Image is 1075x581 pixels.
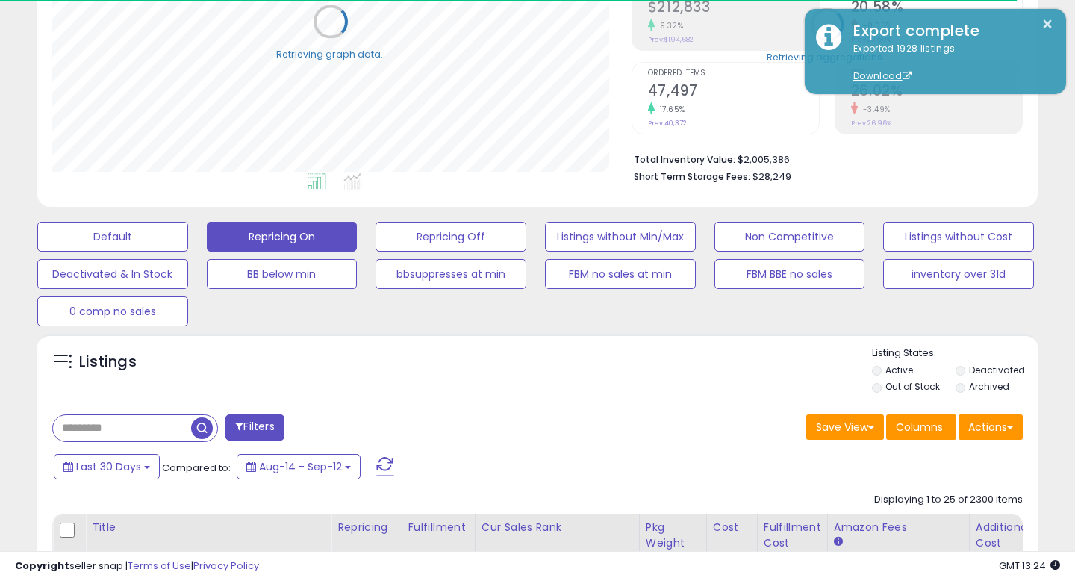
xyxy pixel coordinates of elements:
[37,296,188,326] button: 0 comp no sales
[853,69,912,82] a: Download
[37,259,188,289] button: Deactivated & In Stock
[883,259,1034,289] button: inventory over 31d
[207,259,358,289] button: BB below min
[545,222,696,252] button: Listings without Min/Max
[714,222,865,252] button: Non Competitive
[842,20,1055,42] div: Export complete
[207,222,358,252] button: Repricing On
[37,222,188,252] button: Default
[1041,15,1053,34] button: ×
[767,50,887,63] div: Retrieving aggregations..
[376,259,526,289] button: bbsuppresses at min
[15,559,69,573] strong: Copyright
[15,559,259,574] div: seller snap | |
[376,222,526,252] button: Repricing Off
[714,259,865,289] button: FBM BBE no sales
[276,47,385,60] div: Retrieving graph data..
[545,259,696,289] button: FBM no sales at min
[883,222,1034,252] button: Listings without Cost
[842,42,1055,84] div: Exported 1928 listings.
